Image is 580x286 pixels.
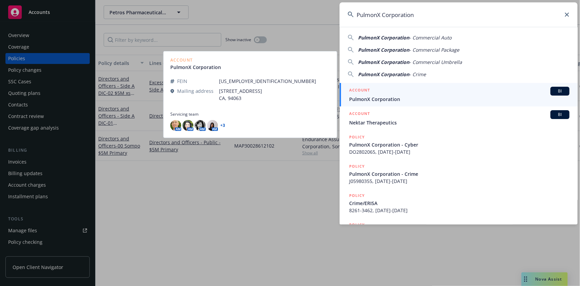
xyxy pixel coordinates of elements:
span: DO2802065, [DATE]-[DATE] [349,148,569,155]
span: PulmonX Corporation [358,34,409,41]
span: BI [553,88,567,94]
span: PulmonX Corporation [358,71,409,78]
span: - Commercial Package [409,47,459,53]
span: Crime/ERISA [349,200,569,207]
h5: ACCOUNT [349,87,370,95]
span: - Commercial Umbrella [409,59,462,65]
span: J05980355, [DATE]-[DATE] [349,178,569,185]
h5: POLICY [349,192,365,199]
span: - Commercial Auto [409,34,451,41]
span: BI [553,112,567,118]
span: PulmonX Corporation [358,47,409,53]
span: - Crime [409,71,426,78]
input: Search... [340,2,578,27]
a: POLICY [340,218,578,247]
a: POLICYCrime/ERISA8261-3462, [DATE]-[DATE] [340,188,578,218]
a: ACCOUNTBINektar Therapeutics [340,106,578,130]
h5: ACCOUNT [349,110,370,118]
span: PulmonX Corporation - Crime [349,170,569,178]
span: PulmonX Corporation [349,96,569,103]
span: PulmonX Corporation [358,59,409,65]
span: Nektar Therapeutics [349,119,569,126]
a: POLICYPulmonX Corporation - CrimeJ05980355, [DATE]-[DATE] [340,159,578,188]
span: PulmonX Corporation - Cyber [349,141,569,148]
a: ACCOUNTBIPulmonX Corporation [340,83,578,106]
span: 8261-3462, [DATE]-[DATE] [349,207,569,214]
a: POLICYPulmonX Corporation - CyberDO2802065, [DATE]-[DATE] [340,130,578,159]
h5: POLICY [349,221,365,228]
h5: POLICY [349,163,365,170]
h5: POLICY [349,134,365,140]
